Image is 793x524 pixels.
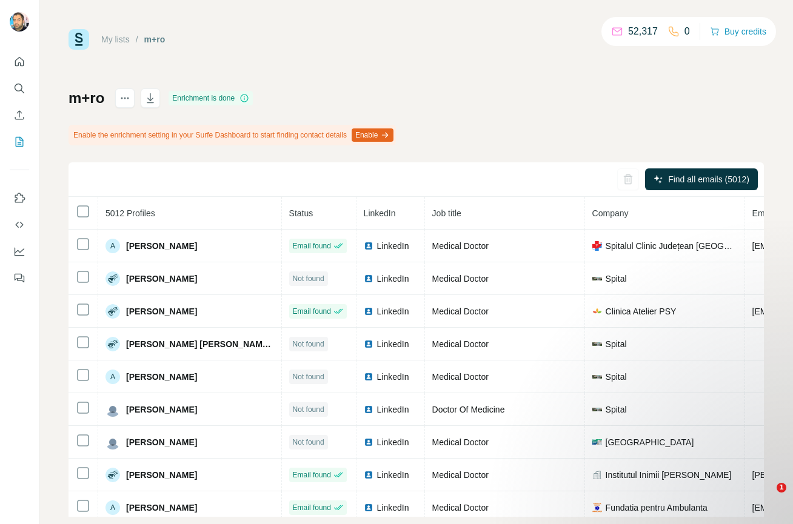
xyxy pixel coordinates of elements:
span: [PERSON_NAME] [126,273,197,285]
button: actions [115,88,135,108]
span: Medical Doctor [432,241,489,251]
span: Email found [293,502,331,513]
span: LinkedIn [377,469,409,481]
img: company-logo [592,339,602,349]
button: Enable [352,128,393,142]
span: Spital [606,371,627,383]
span: LinkedIn [377,273,409,285]
span: Medical Doctor [432,339,489,349]
div: m+ro [144,33,166,45]
img: LinkedIn logo [364,470,373,480]
img: company-logo [592,274,602,284]
button: Use Surfe API [10,214,29,236]
span: [PERSON_NAME] [126,502,197,514]
img: LinkedIn logo [364,307,373,316]
span: Spitalul Clinic Județean [GEOGRAPHIC_DATA] [606,240,737,252]
span: Not found [293,339,324,350]
a: My lists [101,35,130,44]
img: company-logo [592,503,602,512]
img: Avatar [105,468,120,482]
img: LinkedIn logo [364,437,373,447]
img: company-logo [592,307,602,316]
span: LinkedIn [377,338,409,350]
span: Job title [432,208,461,218]
img: LinkedIn logo [364,274,373,284]
span: LinkedIn [377,403,409,416]
span: Doctor Of Medicine [432,405,505,414]
span: Medical Doctor [432,503,489,512]
span: 1 [777,483,786,492]
span: Clinica Atelier PSY [606,305,677,317]
span: Spital [606,273,627,285]
span: Not found [293,404,324,415]
span: Fundatia pentru Ambulanta [606,502,708,514]
span: Medical Doctor [432,307,489,316]
img: Avatar [105,271,120,286]
img: LinkedIn logo [364,372,373,382]
div: A [105,370,120,384]
span: LinkedIn [364,208,396,218]
span: 5012 Profiles [105,208,155,218]
button: Use Surfe on LinkedIn [10,187,29,209]
button: Feedback [10,267,29,289]
span: Email found [293,469,331,480]
div: A [105,500,120,515]
p: 0 [684,24,690,39]
img: LinkedIn logo [364,339,373,349]
img: company-logo [592,372,602,382]
h1: m+ro [69,88,104,108]
span: Email found [293,240,331,251]
span: LinkedIn [377,305,409,317]
button: Dashboard [10,240,29,262]
li: / [136,33,138,45]
img: LinkedIn logo [364,241,373,251]
span: Email found [293,306,331,317]
span: Email [752,208,774,218]
span: [PERSON_NAME] [PERSON_NAME] ION [126,338,274,350]
p: 52,317 [628,24,658,39]
span: Not found [293,371,324,382]
img: company-logo [592,241,602,251]
img: Surfe Logo [69,29,89,50]
span: [PERSON_NAME] [126,305,197,317]
img: LinkedIn logo [364,405,373,414]
span: Find all emails (5012) [668,173,749,185]
span: LinkedIn [377,436,409,448]
iframe: Intercom live chat [752,483,781,512]
img: Avatar [105,435,120,449]
span: [PERSON_NAME] [126,371,197,383]
span: Spital [606,403,627,416]
img: Avatar [105,304,120,319]
img: company-logo [592,405,602,414]
img: Avatar [10,12,29,32]
span: [PERSON_NAME] [126,240,197,252]
div: Enable the enrichment setting in your Surfe Dashboard to start finding contact details [69,125,396,145]
span: Status [289,208,313,218]
button: Enrich CSV [10,104,29,126]
span: Company [592,208,629,218]
span: Not found [293,437,324,448]
span: LinkedIn [377,371,409,383]
span: [PERSON_NAME] [126,469,197,481]
button: My lists [10,131,29,153]
span: [PERSON_NAME] [126,436,197,448]
span: Medical Doctor [432,274,489,284]
img: LinkedIn logo [364,503,373,512]
span: LinkedIn [377,240,409,252]
button: Search [10,78,29,99]
div: Enrichment is done [169,91,253,105]
span: Medical Doctor [432,470,489,480]
span: Medical Doctor [432,437,489,447]
img: Avatar [105,402,120,417]
button: Find all emails (5012) [645,168,758,190]
span: [PERSON_NAME] [126,403,197,416]
span: Not found [293,273,324,284]
button: Buy credits [710,23,766,40]
img: Avatar [105,337,120,351]
span: Spital [606,338,627,350]
span: LinkedIn [377,502,409,514]
span: Medical Doctor [432,372,489,382]
button: Quick start [10,51,29,73]
div: A [105,239,120,253]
